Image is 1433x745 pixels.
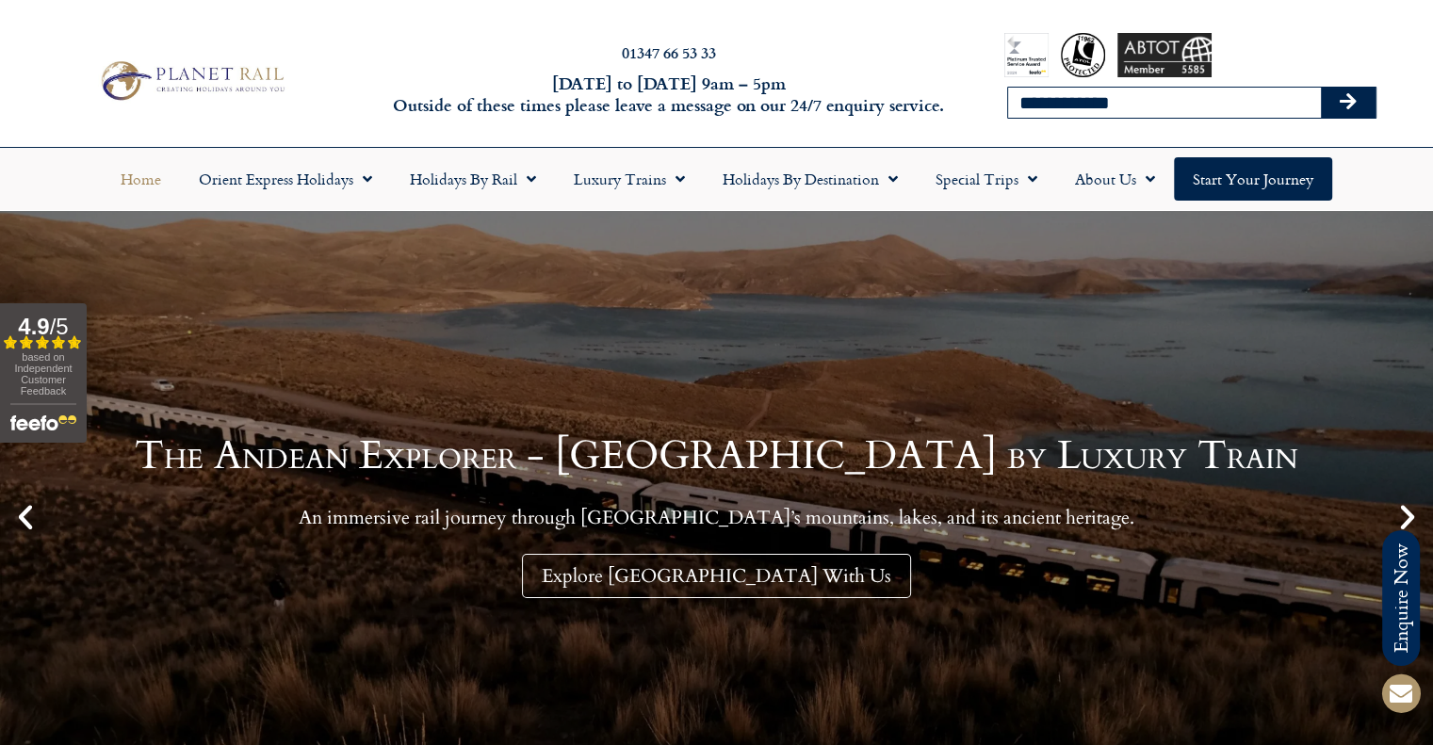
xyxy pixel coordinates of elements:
div: Previous slide [9,501,41,533]
img: Planet Rail Train Holidays Logo [93,57,289,105]
a: Orient Express Holidays [180,157,391,201]
button: Search [1321,88,1376,118]
nav: Menu [9,157,1424,201]
a: Start your Journey [1174,157,1332,201]
a: Holidays by Rail [391,157,555,201]
a: 01347 66 53 33 [622,41,716,63]
h1: The Andean Explorer - [GEOGRAPHIC_DATA] by Luxury Train [135,436,1298,476]
p: An immersive rail journey through [GEOGRAPHIC_DATA]’s mountains, lakes, and its ancient heritage. [135,506,1298,529]
a: Special Trips [917,157,1056,201]
a: Luxury Trains [555,157,704,201]
a: Explore [GEOGRAPHIC_DATA] With Us [522,554,911,598]
a: About Us [1056,157,1174,201]
div: Next slide [1392,501,1424,533]
a: Home [102,157,180,201]
a: Holidays by Destination [704,157,917,201]
h6: [DATE] to [DATE] 9am – 5pm Outside of these times please leave a message on our 24/7 enquiry serv... [387,73,951,117]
